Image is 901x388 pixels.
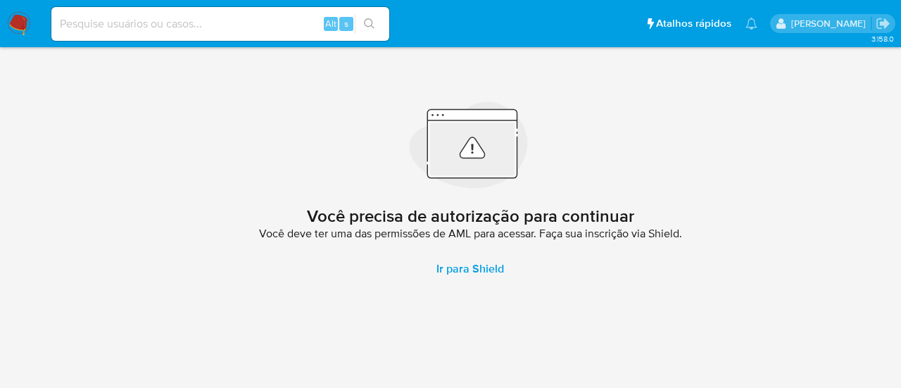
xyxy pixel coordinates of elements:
[355,14,384,34] button: search-icon
[436,252,504,286] span: Ir para Shield
[259,227,682,241] span: Você deve ter uma das permissões de AML para acessar. Faça sua inscrição via Shield.
[791,17,871,30] p: vinicius.santiago@mercadolivre.com
[307,206,634,227] h2: Você precisa de autorização para continuar
[325,17,336,30] span: Alt
[745,18,757,30] a: Notificações
[656,16,731,31] span: Atalhos rápidos
[420,252,521,286] a: Ir para Shield
[344,17,348,30] span: s
[876,16,890,31] a: Sair
[51,15,389,33] input: Pesquise usuários ou casos...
